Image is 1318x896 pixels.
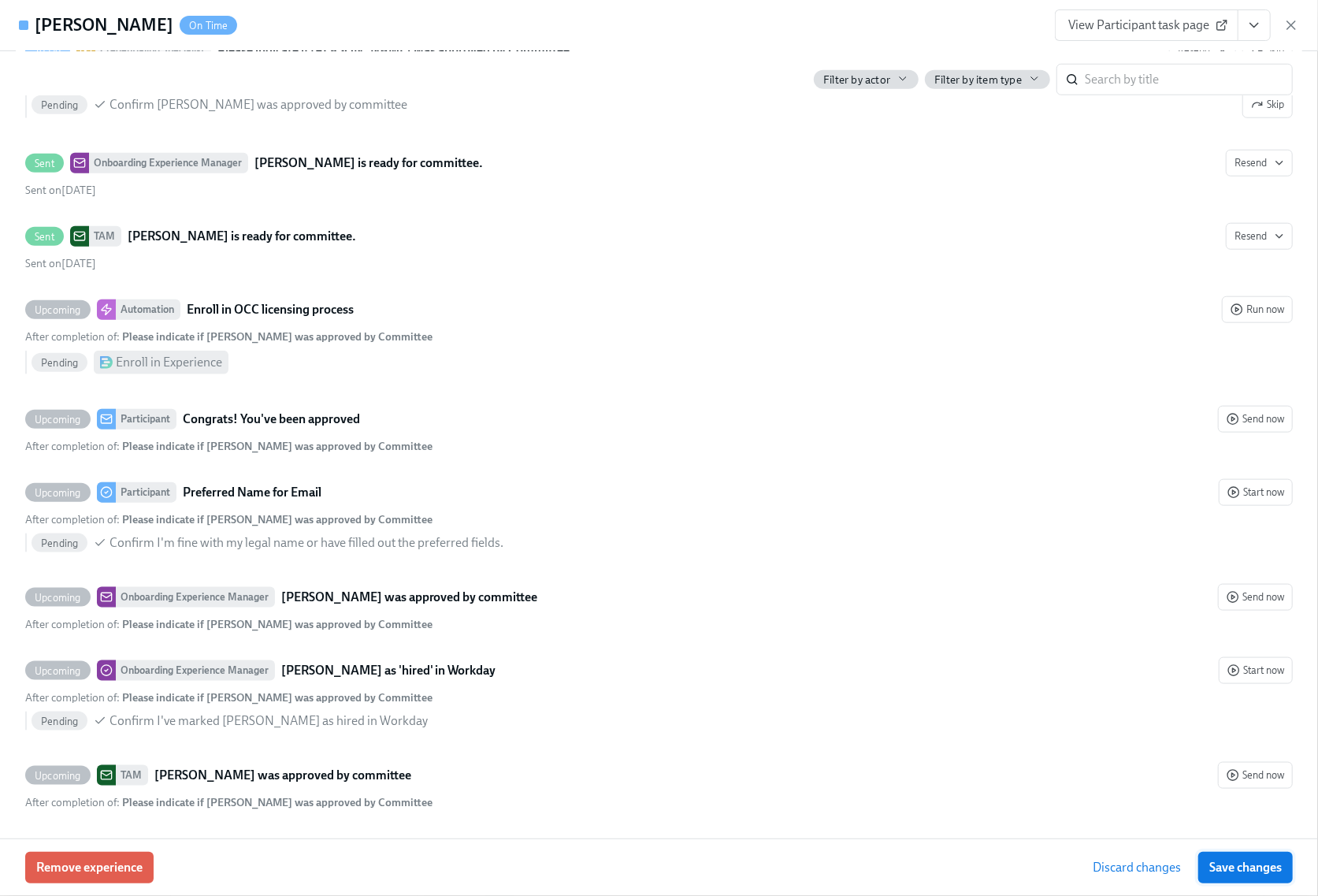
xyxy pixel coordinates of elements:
button: UpcomingParticipantCongrats! You've been approvedAfter completion of: Please indicate if [PERSON_... [1218,406,1293,433]
strong: Please indicate if [PERSON_NAME] was approved by Committee [122,440,433,453]
span: Upcoming [25,304,91,316]
span: Discard changes [1093,860,1181,876]
button: SentTAM[PERSON_NAME] is ready for committee.Sent on[DATE] [1226,223,1293,250]
div: After completion of : [25,329,433,344]
span: Start now [1227,485,1284,500]
button: UpcomingAutomationEnroll in OCC licensing processAfter completion of: Please indicate if [PERSON_... [1222,296,1293,323]
div: TAM [116,765,148,786]
div: After completion of : [25,439,433,454]
strong: [PERSON_NAME] as 'hired' in Workday [281,661,496,680]
div: Onboarding Experience Manager [89,153,248,173]
span: Resend [1234,155,1284,171]
div: Participant [116,409,176,429]
span: Send now [1227,411,1284,427]
h4: [PERSON_NAME] [35,13,173,37]
span: Pending [32,99,87,111]
button: UpcomingOnboarding Experience Manager[PERSON_NAME] as 'hired' in WorkdayAfter completion of: Plea... [1219,657,1293,684]
span: Sent [25,158,64,169]
strong: Preferred Name for Email [183,483,321,502]
strong: Please indicate if [PERSON_NAME] was approved by Committee [122,330,433,344]
div: After completion of : [25,512,433,527]
span: Confirm [PERSON_NAME] was approved by committee [110,96,407,113]
a: View Participant task page [1055,9,1238,41]
button: To DoCredentialing SpecialistPlease indicate if [PERSON_NAME] was approved by CommitteeResendSkip... [1242,91,1293,118]
button: Filter by actor [814,70,919,89]
button: Discard changes [1082,852,1192,883]
button: View task page [1238,9,1271,41]
button: UpcomingOnboarding Experience Manager[PERSON_NAME] was approved by committeeAfter completion of: ... [1218,584,1293,611]
button: Filter by item type [925,70,1050,89]
strong: [PERSON_NAME] was approved by committee [281,588,538,607]
button: Remove experience [25,852,154,883]
span: Remove experience [36,860,143,876]
span: Filter by actor [823,72,890,87]
span: Send now [1227,589,1284,605]
strong: [PERSON_NAME] was approved by committee [154,766,411,785]
span: Upcoming [25,770,91,782]
span: Tuesday, September 23rd 2025, 12:24 pm [25,184,96,197]
strong: Please indicate if [PERSON_NAME] was approved by Committee [122,513,433,526]
span: Send now [1227,768,1284,783]
button: SentOnboarding Experience Manager[PERSON_NAME] is ready for committee.Sent on[DATE] [1226,150,1293,177]
strong: Please indicate if [PERSON_NAME] was approved by Committee [122,796,433,809]
span: Confirm I'm fine with my legal name or have filled out the preferred fields. [110,534,503,552]
strong: Please indicate if [PERSON_NAME] was approved by Committee [122,618,433,631]
div: TAM [89,226,121,247]
span: Pending [32,357,87,369]
div: Automation [116,299,180,320]
span: Sent [25,231,64,243]
div: Onboarding Experience Manager [116,587,275,608]
button: UpcomingParticipantPreferred Name for EmailAfter completion of: Please indicate if [PERSON_NAME] ... [1219,479,1293,506]
span: On Time [180,20,237,32]
div: After completion of : [25,795,433,810]
span: View Participant task page [1068,17,1225,33]
strong: Please indicate if [PERSON_NAME] was approved by Committee [122,691,433,705]
div: Onboarding Experience Manager [116,660,275,681]
span: Start now [1227,663,1284,679]
span: Upcoming [25,487,91,499]
div: After completion of : [25,617,433,632]
span: Pending [32,537,87,549]
input: Search by title [1085,64,1293,95]
span: Run now [1231,302,1284,318]
div: Enroll in Experience [116,354,222,371]
strong: Congrats! You've been approved [183,410,360,429]
span: Confirm I've marked [PERSON_NAME] as hired in Workday [110,712,428,730]
span: Pending [32,716,87,727]
strong: [PERSON_NAME] is ready for committee. [128,227,356,246]
div: After completion of : [25,690,433,705]
span: Resend [1234,229,1284,244]
strong: Enroll in OCC licensing process [187,300,354,319]
span: Upcoming [25,414,91,426]
button: UpcomingTAM[PERSON_NAME] was approved by committeeAfter completion of: Please indicate if [PERSON... [1218,762,1293,789]
span: Tuesday, September 23rd 2025, 12:24 pm [25,257,96,270]
span: Skip [1251,97,1284,113]
span: Upcoming [25,665,91,677]
span: Save changes [1209,860,1282,876]
span: Upcoming [25,592,91,604]
div: Participant [116,482,176,503]
button: Save changes [1198,852,1293,883]
span: Filter by item type [934,72,1022,87]
strong: [PERSON_NAME] is ready for committee. [254,154,483,173]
